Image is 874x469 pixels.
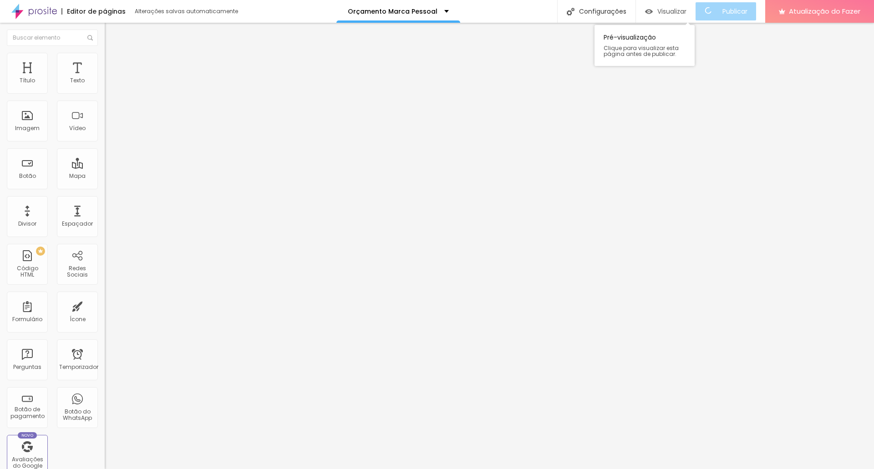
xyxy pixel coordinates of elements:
[579,7,626,16] font: Configurações
[20,76,35,84] font: Título
[19,172,36,180] font: Botão
[604,44,679,58] font: Clique para visualizar esta página antes de publicar.
[70,76,85,84] font: Texto
[657,7,686,16] font: Visualizar
[67,7,126,16] font: Editor de páginas
[636,2,696,20] button: Visualizar
[67,264,88,278] font: Redes Sociais
[567,8,574,15] img: Ícone
[789,6,860,16] font: Atualização do Fazer
[21,433,34,438] font: Novo
[722,7,747,16] font: Publicar
[10,405,45,419] font: Botão de pagamento
[12,315,42,323] font: Formulário
[15,124,40,132] font: Imagem
[62,220,93,227] font: Espaçador
[63,408,92,422] font: Botão do WhatsApp
[7,30,98,46] input: Buscar elemento
[17,264,38,278] font: Código HTML
[69,124,86,132] font: Vídeo
[87,35,93,40] img: Ícone
[13,363,41,371] font: Perguntas
[645,8,653,15] img: view-1.svg
[59,363,98,371] font: Temporizador
[105,23,874,469] iframe: Editor
[348,7,437,16] font: Orçamento Marca Pessoal
[604,33,656,42] font: Pré-visualização
[18,220,36,227] font: Divisor
[135,7,238,15] font: Alterações salvas automaticamente
[696,2,756,20] button: Publicar
[70,315,86,323] font: Ícone
[69,172,86,180] font: Mapa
